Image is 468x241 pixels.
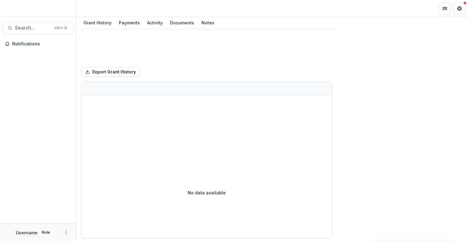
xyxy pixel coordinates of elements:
button: Notifications [2,39,73,49]
button: Search... [2,22,73,34]
div: Activity [145,18,165,27]
button: More [62,229,70,236]
span: Notifications [12,41,71,47]
div: Payments [116,18,142,27]
a: Documents [168,17,197,29]
div: Ctrl + K [53,25,68,31]
p: Role [40,230,52,235]
span: Search... [15,25,51,31]
p: Username [16,229,37,236]
div: Documents [168,18,197,27]
button: Partners [439,2,451,15]
div: Grant History [81,18,114,27]
a: Grant History [81,17,114,29]
a: Activity [145,17,165,29]
p: No data available [188,190,226,196]
div: Notes [199,18,217,27]
button: Export Grant History [81,67,140,77]
button: Get Help [453,2,466,15]
a: Payments [116,17,142,29]
a: Notes [199,17,217,29]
